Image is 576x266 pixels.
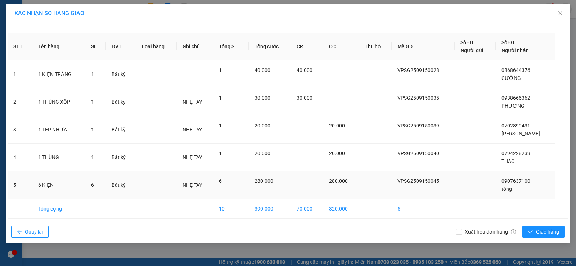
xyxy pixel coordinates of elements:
[501,95,530,101] span: 0938666362
[32,171,86,199] td: 6 KIỆN
[501,131,540,136] span: [PERSON_NAME]
[323,33,359,60] th: CC
[501,48,529,53] span: Người nhận
[297,67,312,73] span: 40.000
[91,71,94,77] span: 1
[392,199,455,219] td: 5
[32,33,86,60] th: Tên hàng
[359,33,392,60] th: Thu hộ
[91,182,94,188] span: 6
[8,33,32,60] th: STT
[219,95,222,101] span: 1
[136,33,176,60] th: Loại hàng
[329,123,345,129] span: 20.000
[183,182,202,188] span: NHẸ TAY
[397,95,439,101] span: VPSG2509150035
[501,103,525,109] span: PHƯƠNG
[460,40,474,45] span: Số ĐT
[183,154,202,160] span: NHẸ TAY
[11,226,49,238] button: arrow-leftQuay lại
[85,33,106,60] th: SL
[291,33,323,60] th: CR
[25,228,43,236] span: Quay lại
[8,171,32,199] td: 5
[8,116,32,144] td: 3
[14,10,84,17] span: XÁC NHẬN SỐ HÀNG GIAO
[329,150,345,156] span: 20.000
[183,127,202,132] span: NHẸ TAY
[460,48,483,53] span: Người gửi
[91,154,94,160] span: 1
[249,199,291,219] td: 390.000
[550,4,570,24] button: Close
[392,33,455,60] th: Mã GD
[323,199,359,219] td: 320.000
[106,116,136,144] td: Bất kỳ
[106,144,136,171] td: Bất kỳ
[213,33,248,60] th: Tổng SL
[91,127,94,132] span: 1
[91,99,94,105] span: 1
[213,199,248,219] td: 10
[397,67,439,73] span: VPSG2509150028
[255,95,270,101] span: 30.000
[536,228,559,236] span: Giao hàng
[249,33,291,60] th: Tổng cước
[219,150,222,156] span: 1
[17,229,22,235] span: arrow-left
[462,228,519,236] span: Xuất hóa đơn hàng
[501,158,515,164] span: THẢO
[397,178,439,184] span: VPSG2509150045
[397,123,439,129] span: VPSG2509150039
[501,186,512,192] span: tổng
[329,178,348,184] span: 280.000
[8,88,32,116] td: 2
[219,178,222,184] span: 6
[177,33,213,60] th: Ghi chú
[291,199,323,219] td: 70.000
[32,88,86,116] td: 1 THÙNG XỐP
[255,178,273,184] span: 280.000
[106,60,136,88] td: Bất kỳ
[255,123,270,129] span: 20.000
[522,226,565,238] button: checkGiao hàng
[501,150,530,156] span: 0794228233
[511,229,516,234] span: info-circle
[8,144,32,171] td: 4
[8,60,32,88] td: 1
[501,40,515,45] span: Số ĐT
[106,88,136,116] td: Bất kỳ
[219,123,222,129] span: 1
[528,229,533,235] span: check
[501,123,530,129] span: 0702899431
[32,116,86,144] td: 1 TÉP NHỰA
[32,60,86,88] td: 1 KIỆN TRẮNG
[501,75,521,81] span: CƯỜNG
[255,67,270,73] span: 40.000
[557,10,563,16] span: close
[106,33,136,60] th: ĐVT
[255,150,270,156] span: 20.000
[501,178,530,184] span: 0907637100
[297,95,312,101] span: 30.000
[32,199,86,219] td: Tổng cộng
[219,67,222,73] span: 1
[106,171,136,199] td: Bất kỳ
[397,150,439,156] span: VPSG2509150040
[501,67,530,73] span: 0868644376
[183,99,202,105] span: NHẸ TAY
[32,144,86,171] td: 1 THÙNG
